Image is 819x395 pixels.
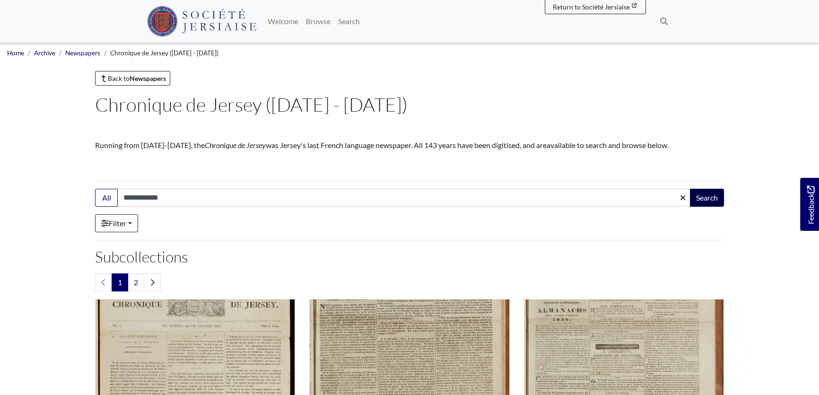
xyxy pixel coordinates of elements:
[95,248,724,266] h2: Subcollections
[7,49,24,57] a: Home
[95,189,118,207] button: All
[117,189,691,207] input: Search this collection...
[128,273,144,291] a: Goto page 2
[95,273,112,291] li: Previous page
[690,189,724,207] button: Search
[65,49,100,57] a: Newspapers
[147,6,256,36] img: Société Jersiaise
[95,140,724,151] p: Running from [DATE]-[DATE], the was Jersey's last French language newspaper. All 143 years have b...
[805,185,816,224] span: Feedback
[334,12,364,31] a: Search
[112,273,128,291] span: Goto page 1
[95,273,724,291] nav: pagination
[34,49,55,57] a: Archive
[144,273,161,291] a: Next page
[95,214,138,232] a: Filter
[130,74,166,82] strong: Newspapers
[147,4,256,39] a: Société Jersiaise logo
[264,12,302,31] a: Welcome
[205,140,266,149] em: Chronique de Jersey
[110,49,218,57] span: Chronique de Jersey ([DATE] - [DATE])
[302,12,334,31] a: Browse
[553,3,630,11] span: Return to Société Jersiaise
[95,93,724,116] h1: Chronique de Jersey ([DATE] - [DATE])
[95,71,170,86] a: Back toNewspapers
[800,178,819,231] a: Would you like to provide feedback?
